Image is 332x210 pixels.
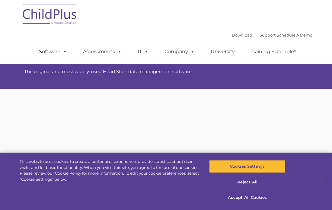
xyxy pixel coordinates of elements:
div: This website uses cookies to create a better user experience, provide statistics about user visit... [20,159,199,182]
a: IT [132,46,155,58]
a: Download [232,33,252,37]
button: Cookies Settings [209,160,286,173]
button: Accept All Cookies [209,191,286,204]
a: University [205,46,241,58]
a: Schedule A Demo [277,33,312,37]
a: Assessments [77,46,128,58]
button: Reject All [209,176,286,189]
a: Support [260,33,276,37]
font: | [232,33,312,37]
a: Software [33,46,73,58]
a: Company [158,46,201,58]
span: The original and most widely-used Head Start data management software. [24,69,193,74]
button: Close [316,174,329,187]
img: ChildPlus by Procare Solutions [20,0,80,31]
a: Training Scramble!! [245,46,302,58]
